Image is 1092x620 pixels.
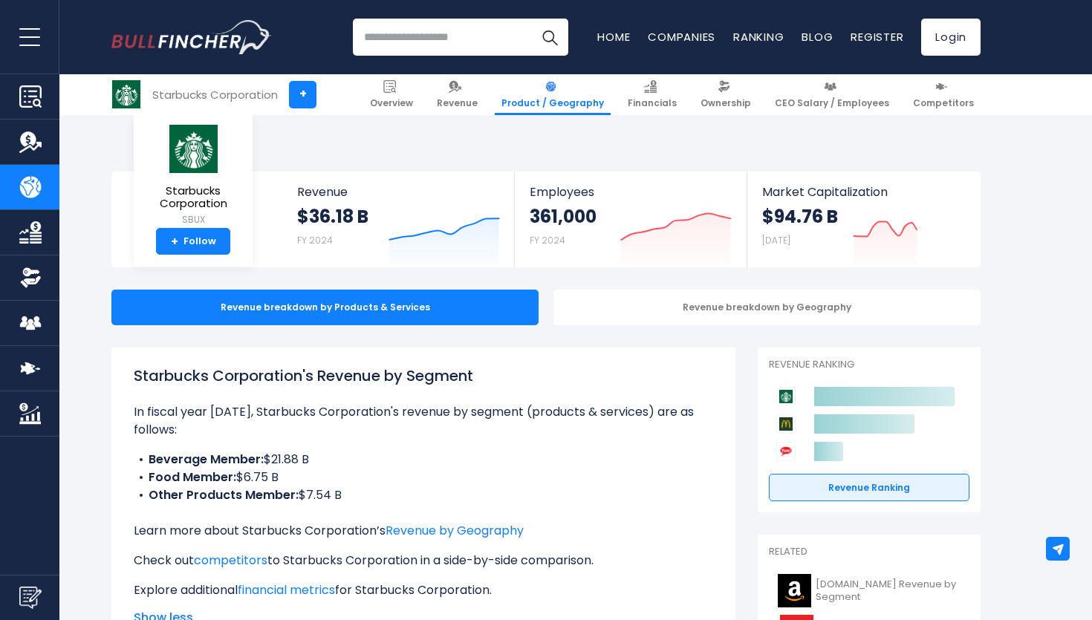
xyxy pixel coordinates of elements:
a: +Follow [156,228,230,255]
p: Explore additional for Starbucks Corporation. [134,581,713,599]
a: Register [851,29,903,45]
span: Ownership [701,97,751,109]
span: Market Capitalization [762,185,964,199]
a: competitors [194,552,267,569]
b: Beverage Member: [149,451,264,468]
span: Product / Geography [501,97,604,109]
li: $7.54 B [134,486,713,504]
span: Revenue [297,185,500,199]
a: Market Capitalization $94.76 B [DATE] [747,172,979,267]
strong: $94.76 B [762,205,838,228]
a: Employees 361,000 FY 2024 [515,172,746,267]
a: Ranking [733,29,784,45]
img: McDonald's Corporation competitors logo [776,414,796,434]
img: Ownership [19,267,42,289]
a: Financials [621,74,683,115]
span: Overview [370,97,413,109]
span: Competitors [913,97,974,109]
p: Learn more about Starbucks Corporation’s [134,522,713,540]
a: + [289,81,316,108]
span: Financials [628,97,677,109]
small: FY 2024 [530,234,565,247]
a: CEO Salary / Employees [768,74,896,115]
a: Home [597,29,630,45]
a: Starbucks Corporation SBUX [145,123,241,228]
small: [DATE] [762,234,790,247]
img: Bullfincher logo [111,20,272,54]
img: Starbucks Corporation competitors logo [776,387,796,406]
a: Revenue Ranking [769,474,969,502]
div: Starbucks Corporation [152,86,278,103]
a: Product / Geography [495,74,611,115]
div: Revenue breakdown by Products & Services [111,290,539,325]
span: Starbucks Corporation [146,185,241,209]
img: Yum! Brands competitors logo [776,442,796,461]
img: SBUX logo [167,124,219,174]
strong: + [171,235,178,249]
li: $21.88 B [134,451,713,469]
span: CEO Salary / Employees [775,97,889,109]
img: AMZN logo [778,574,811,607]
p: Check out to Starbucks Corporation in a side-by-side comparison. [134,552,713,570]
a: Revenue [430,74,484,115]
p: Revenue Ranking [769,359,969,371]
h1: Starbucks Corporation's Revenue by Segment [134,365,713,387]
a: [DOMAIN_NAME] Revenue by Segment [769,570,969,611]
small: FY 2024 [297,234,333,247]
span: [DOMAIN_NAME] Revenue by Segment [816,578,961,604]
a: Blog [802,29,833,45]
span: Revenue [437,97,478,109]
a: Overview [363,74,420,115]
p: In fiscal year [DATE], Starbucks Corporation's revenue by segment (products & services) are as fo... [134,403,713,439]
a: financial metrics [238,581,335,598]
p: Related [769,546,969,558]
strong: $36.18 B [297,205,368,228]
a: Companies [648,29,715,45]
small: SBUX [146,213,241,226]
span: Employees [530,185,731,199]
a: Login [921,19,981,56]
a: Competitors [906,74,981,115]
button: Search [531,19,568,56]
b: Food Member: [149,469,236,486]
a: Go to homepage [111,20,271,54]
a: Revenue by Geography [386,522,524,539]
strong: 361,000 [530,205,597,228]
b: Other Products Member: [149,486,299,503]
a: Ownership [694,74,758,115]
div: Revenue breakdown by Geography [553,290,981,325]
img: SBUX logo [112,80,140,108]
li: $6.75 B [134,469,713,486]
a: Revenue $36.18 B FY 2024 [282,172,515,267]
